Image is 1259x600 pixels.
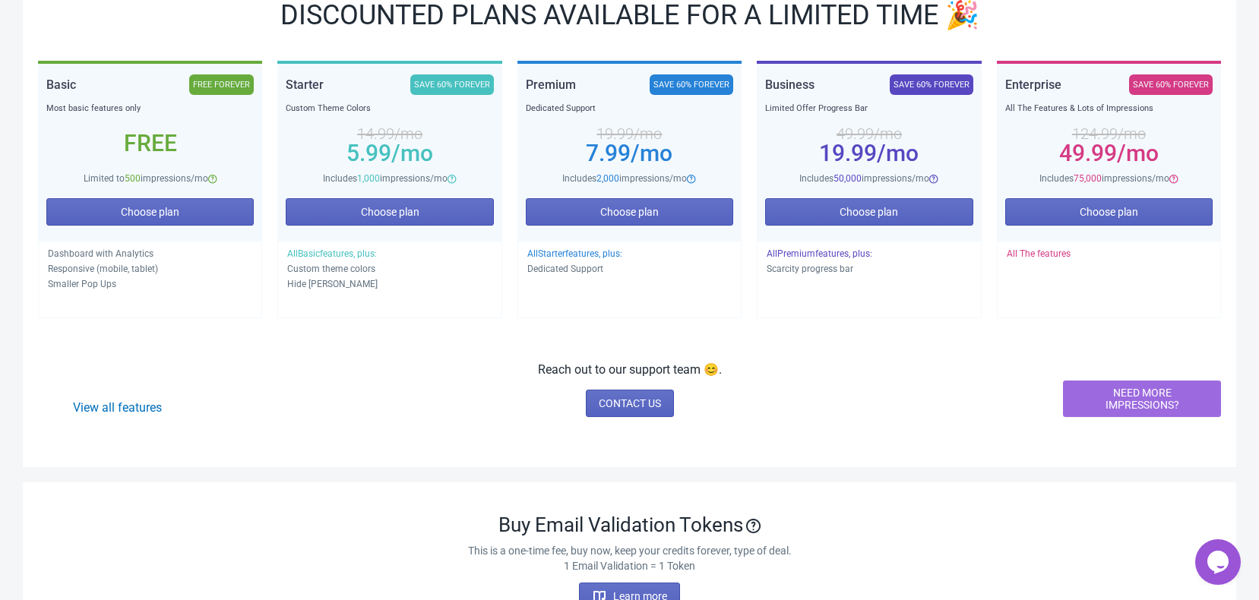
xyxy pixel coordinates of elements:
[765,101,973,116] div: Limited Offer Progress Bar
[287,248,377,259] span: All Basic features, plus:
[1039,173,1169,184] span: Includes impressions/mo
[46,101,254,116] div: Most basic features only
[765,147,973,159] div: 19.99
[877,140,919,166] span: /mo
[526,128,733,140] div: 19.99 /mo
[526,74,576,95] div: Premium
[323,173,448,184] span: Includes impressions/mo
[38,3,1221,27] div: DISCOUNTED PLANS AVAILABLE FOR A LIMITED TIME 🎉
[361,206,419,218] span: Choose plan
[287,276,492,292] p: Hide [PERSON_NAME]
[526,198,733,226] button: Choose plan
[765,198,973,226] button: Choose plan
[562,173,687,184] span: Includes impressions/mo
[357,173,380,184] span: 1,000
[526,101,733,116] div: Dedicated Support
[189,74,254,95] div: FREE FOREVER
[767,261,971,276] p: Scarcity progress bar
[650,74,733,95] div: SAVE 60% FOREVER
[73,400,162,415] a: View all features
[765,74,815,95] div: Business
[48,246,252,261] p: Dashboard with Analytics
[1074,173,1102,184] span: 75,000
[46,198,254,226] button: Choose plan
[1007,248,1071,259] span: All The features
[890,74,973,95] div: SAVE 60% FOREVER
[599,397,661,409] span: CONTACT US
[1063,381,1221,417] button: NEED MORE IMPRESSIONS?
[286,147,493,159] div: 5.99
[287,261,492,276] p: Custom theme colors
[1005,101,1213,116] div: All The Features & Lots of Impressions
[48,261,252,276] p: Responsive (mobile, tablet)
[765,128,973,140] div: 49.99 /mo
[596,173,619,184] span: 2,000
[286,128,493,140] div: 14.99 /mo
[527,261,732,276] p: Dedicated Support
[125,173,141,184] span: 500
[526,147,733,159] div: 7.99
[391,140,433,166] span: /mo
[38,513,1221,537] div: Buy Email Validation Tokens
[767,248,872,259] span: All Premium features, plus:
[121,206,179,218] span: Choose plan
[538,361,722,379] p: Reach out to our support team 😊.
[600,206,659,218] span: Choose plan
[586,390,674,417] a: CONTACT US
[631,140,672,166] span: /mo
[1005,147,1213,159] div: 49.99
[527,248,622,259] span: All Starter features, plus:
[38,558,1221,573] p: 1 Email Validation = 1 Token
[799,173,929,184] span: Includes impressions/mo
[46,171,254,186] div: Limited to impressions/mo
[1076,387,1208,411] span: NEED MORE IMPRESSIONS?
[46,137,254,150] div: Free
[1117,140,1159,166] span: /mo
[1129,74,1213,95] div: SAVE 60% FOREVER
[48,276,252,292] p: Smaller Pop Ups
[286,74,324,95] div: Starter
[1005,74,1061,95] div: Enterprise
[46,74,76,95] div: Basic
[1080,206,1138,218] span: Choose plan
[1005,198,1213,226] button: Choose plan
[1195,539,1244,585] iframe: chat widget
[840,206,898,218] span: Choose plan
[286,198,493,226] button: Choose plan
[834,173,862,184] span: 50,000
[1005,128,1213,140] div: 124.99 /mo
[286,101,493,116] div: Custom Theme Colors
[410,74,494,95] div: SAVE 60% FOREVER
[38,543,1221,558] p: This is a one-time fee, buy now, keep your credits forever, type of deal.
